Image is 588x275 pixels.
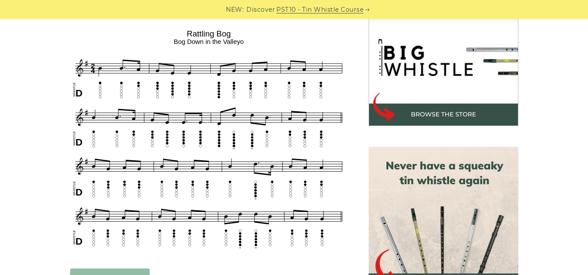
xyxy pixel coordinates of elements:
[70,26,348,251] img: Rattling Bog Tin Whistle Tab & Sheet Music
[226,5,244,15] span: NEW:
[276,5,363,15] a: PST10 - Tin Whistle Course
[246,5,275,15] span: Discover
